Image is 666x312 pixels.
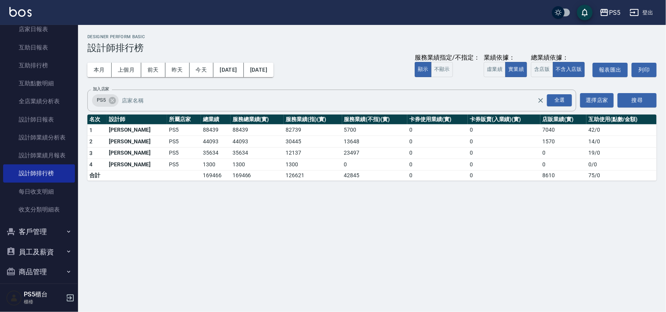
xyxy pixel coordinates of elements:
[540,170,586,180] td: 8610
[540,159,586,171] td: 0
[535,95,546,106] button: Clear
[484,54,527,62] div: 業績依據：
[107,124,167,136] td: [PERSON_NAME]
[468,115,540,125] th: 卡券販賣(入業績)(實)
[3,111,75,129] a: 設計師日報表
[201,170,231,180] td: 169466
[87,170,107,180] td: 合計
[609,8,620,18] div: PS5
[3,56,75,74] a: 互助排行榜
[87,34,657,39] h2: Designer Perform Basic
[24,291,64,298] h5: PS5櫃台
[468,170,540,180] td: 0
[120,93,551,107] input: 店家名稱
[586,147,657,159] td: 19 / 0
[107,147,167,159] td: [PERSON_NAME]
[586,170,657,180] td: 75 / 0
[593,63,628,77] button: 報表匯出
[407,115,468,125] th: 卡券使用業績(實)
[9,7,32,17] img: Logo
[141,63,165,77] button: 前天
[531,62,553,77] button: 含店販
[231,124,284,136] td: 88439
[92,96,110,104] span: PS5
[3,262,75,282] button: 商品管理
[284,159,342,171] td: 1300
[540,115,586,125] th: 店販業績(實)
[342,170,408,180] td: 42845
[89,138,92,145] span: 2
[3,183,75,201] a: 每日收支明細
[540,124,586,136] td: 7040
[165,63,190,77] button: 昨天
[540,136,586,148] td: 1570
[107,115,167,125] th: 設計師
[597,5,623,21] button: PS5
[3,74,75,92] a: 互助點數明細
[342,147,408,159] td: 23497
[627,5,657,20] button: 登出
[190,63,214,77] button: 今天
[6,290,22,306] img: Person
[89,161,92,167] span: 4
[407,159,468,171] td: 0
[3,92,75,110] a: 全店業績分析表
[167,159,201,171] td: PS5
[231,170,284,180] td: 169466
[87,115,107,125] th: 名次
[468,147,540,159] td: 0
[167,124,201,136] td: PS5
[87,115,657,181] table: a dense table
[3,222,75,242] button: 客戶管理
[3,282,75,302] button: 資料設定
[201,147,231,159] td: 35634
[167,115,201,125] th: 所屬店家
[284,170,342,180] td: 126621
[407,147,468,159] td: 0
[545,93,574,108] button: Open
[342,124,408,136] td: 5700
[468,136,540,148] td: 0
[92,94,119,107] div: PS5
[3,201,75,219] a: 收支分類明細表
[87,42,657,53] h3: 設計師排行榜
[407,124,468,136] td: 0
[540,147,586,159] td: 0
[3,20,75,38] a: 店家日報表
[407,170,468,180] td: 0
[553,62,585,77] button: 不含入店販
[586,115,657,125] th: 互助使用(點數/金額)
[89,150,92,156] span: 3
[3,39,75,56] a: 互助日報表
[201,115,231,125] th: 總業績
[112,63,141,77] button: 上個月
[484,62,506,77] button: 虛業績
[468,124,540,136] td: 0
[107,159,167,171] td: [PERSON_NAME]
[107,136,167,148] td: [PERSON_NAME]
[231,159,284,171] td: 1300
[586,124,657,136] td: 42 / 0
[618,93,657,108] button: 搜尋
[201,124,231,136] td: 88439
[284,147,342,159] td: 12137
[407,136,468,148] td: 0
[201,159,231,171] td: 1300
[342,115,408,125] th: 服務業績(不指)(實)
[415,62,432,77] button: 顯示
[284,124,342,136] td: 82739
[284,115,342,125] th: 服務業績(指)(實)
[3,242,75,262] button: 員工及薪資
[3,129,75,146] a: 設計師業績分析表
[632,63,657,77] button: 列印
[577,5,593,20] button: save
[505,62,527,77] button: 實業績
[93,86,109,92] label: 加入店家
[201,136,231,148] td: 44093
[89,127,92,133] span: 1
[244,63,274,77] button: [DATE]
[415,54,480,62] div: 服務業績指定/不指定：
[342,159,408,171] td: 0
[167,136,201,148] td: PS5
[231,115,284,125] th: 服務總業績(實)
